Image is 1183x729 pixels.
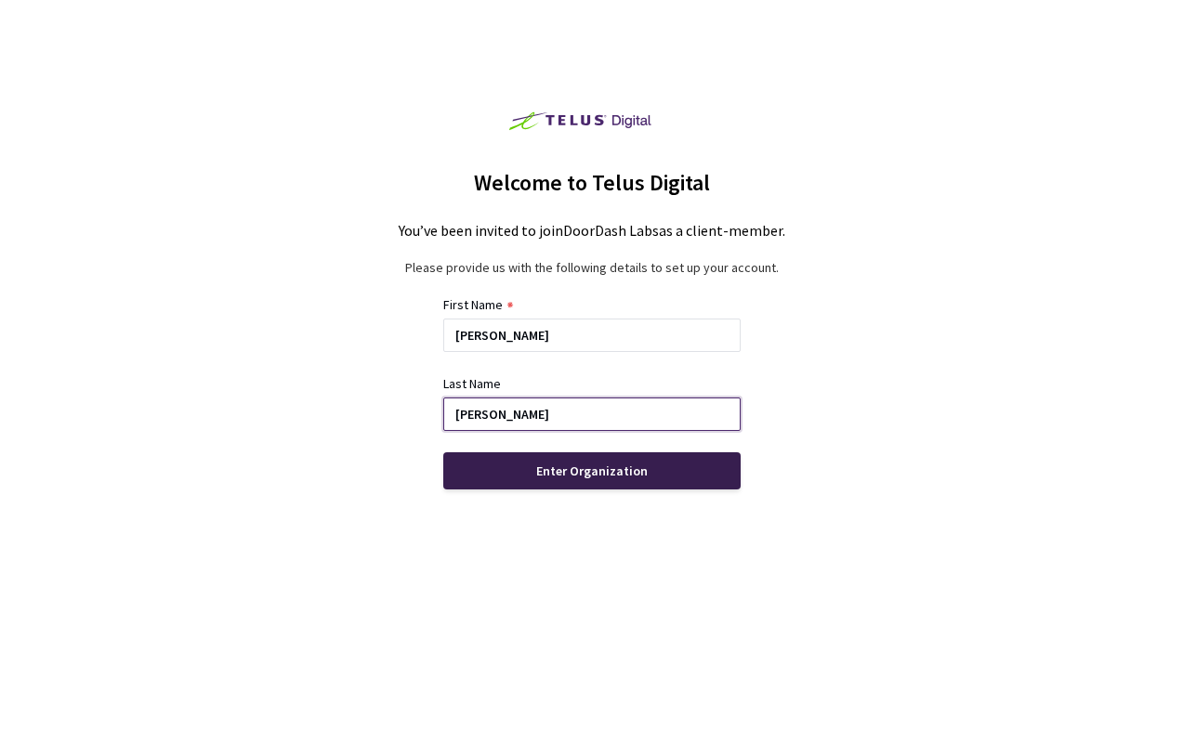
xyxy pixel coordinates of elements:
[405,260,779,276] div: Please provide us with the following details to set up your account.
[399,220,785,241] div: You’ve been invited to join DoorDash Labs as a client-member .
[474,102,681,139] img: Telus Digital Logo
[443,319,741,352] input: Enter your first name
[443,373,501,394] div: Last Name
[443,397,741,431] input: Enter your last name
[474,167,710,199] div: Welcome to Telus Digital
[443,294,503,315] div: First Name
[536,463,648,478] div: Enter Organization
